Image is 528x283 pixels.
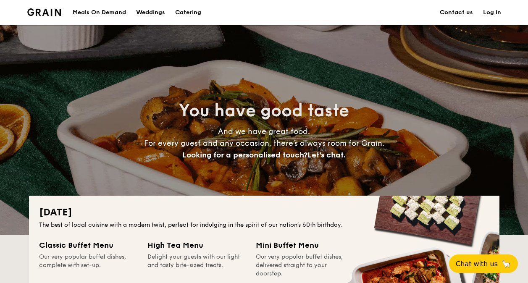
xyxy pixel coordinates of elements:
[147,239,246,251] div: High Tea Menu
[27,8,61,16] a: Logotype
[307,150,346,160] span: Let's chat.
[39,221,489,229] div: The best of local cuisine with a modern twist, perfect for indulging in the spirit of our nation’...
[501,259,511,269] span: 🦙
[256,239,354,251] div: Mini Buffet Menu
[456,260,498,268] span: Chat with us
[39,206,489,219] h2: [DATE]
[144,127,384,160] span: And we have great food. For every guest and any occasion, there’s always room for Grain.
[449,254,518,273] button: Chat with us🦙
[39,239,137,251] div: Classic Buffet Menu
[39,253,137,278] div: Our very popular buffet dishes, complete with set-up.
[179,101,349,121] span: You have good taste
[256,253,354,278] div: Our very popular buffet dishes, delivered straight to your doorstep.
[27,8,61,16] img: Grain
[182,150,307,160] span: Looking for a personalised touch?
[147,253,246,278] div: Delight your guests with our light and tasty bite-sized treats.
